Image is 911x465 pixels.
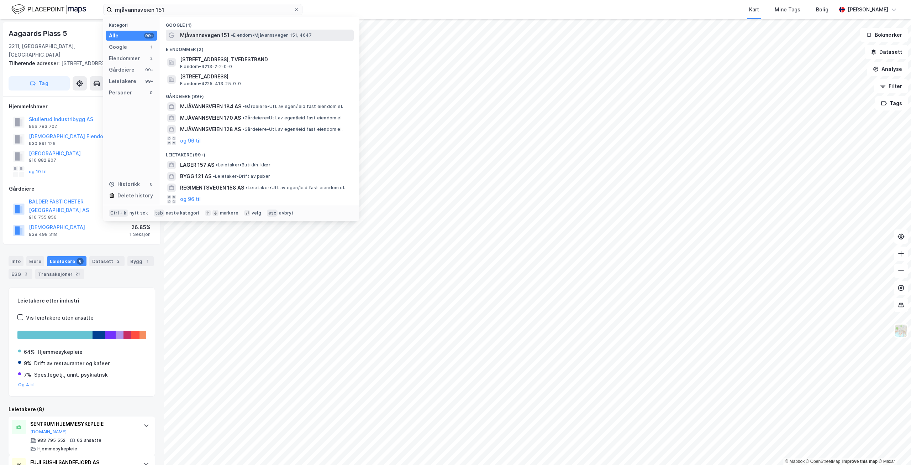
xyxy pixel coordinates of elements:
[17,296,146,305] div: Leietakere etter industri
[9,59,149,68] div: [STREET_ADDRESS]
[785,459,805,464] a: Mapbox
[9,28,69,39] div: Aagaards Plass 5
[109,22,157,28] div: Kategori
[30,420,136,428] div: SENTRUM HJEMMESYKEPLEIE
[148,44,154,50] div: 1
[180,72,351,81] span: [STREET_ADDRESS]
[112,4,294,15] input: Søk på adresse, matrikkel, gårdeiere, leietakere eller personer
[24,359,31,368] div: 9%
[243,104,343,109] span: Gårdeiere • Utl. av egen/leid fast eiendom el.
[166,210,199,216] div: neste kategori
[180,55,351,64] span: [STREET_ADDRESS], TVEDESTRAND
[213,174,215,179] span: •
[842,459,878,464] a: Improve this map
[29,141,56,146] div: 930 891 126
[865,45,908,59] button: Datasett
[115,258,122,265] div: 2
[220,210,238,216] div: markere
[875,96,908,110] button: Tags
[848,5,888,14] div: [PERSON_NAME]
[252,210,261,216] div: velg
[130,232,151,237] div: 1 Seksjon
[47,256,86,266] div: Leietakere
[109,77,136,86] div: Leietakere
[246,185,248,190] span: •
[77,438,101,443] div: 63 ansatte
[74,270,81,278] div: 21
[29,124,57,129] div: 966 783 702
[160,88,359,101] div: Gårdeiere (99+)
[242,126,343,132] span: Gårdeiere • Utl. av egen/leid fast eiendom el.
[109,180,140,188] div: Historikk
[130,223,151,232] div: 26.85%
[11,3,86,16] img: logo.f888ab2527a4732fd821a326f86c7f29.svg
[77,258,84,265] div: 8
[29,215,57,220] div: 916 755 856
[9,102,155,111] div: Hjemmelshaver
[160,146,359,159] div: Leietakere (99+)
[24,348,35,356] div: 64%
[216,162,270,168] span: Leietaker • Butikkh. klær
[37,438,65,443] div: 983 795 552
[148,56,154,61] div: 2
[29,232,57,237] div: 938 498 318
[816,5,828,14] div: Bolig
[749,5,759,14] div: Kart
[29,157,56,163] div: 916 882 807
[26,256,44,266] div: Eiere
[216,162,218,167] span: •
[242,115,244,120] span: •
[38,348,83,356] div: Hjemmesykepleie
[127,256,154,266] div: Bygg
[22,270,30,278] div: 3
[30,429,67,435] button: [DOMAIN_NAME]
[9,256,23,266] div: Info
[180,114,241,122] span: MJÅVANNSVEIEN 170 AS
[9,76,70,91] button: Tag
[148,90,154,95] div: 0
[34,371,108,379] div: Spes.legetj., unnt. psykiatrisk
[109,54,140,63] div: Eiendommer
[18,382,35,388] button: Og 4 til
[144,33,154,38] div: 99+
[231,32,233,38] span: •
[109,66,135,74] div: Gårdeiere
[242,126,244,132] span: •
[875,431,911,465] div: Kontrollprogram for chat
[109,88,132,97] div: Personer
[279,210,294,216] div: avbryt
[130,210,148,216] div: nytt søk
[180,102,241,111] span: MJÅVANNSVEIEN 184 AS
[243,104,245,109] span: •
[775,5,800,14] div: Mine Tags
[180,125,241,134] span: MJÅVANNSVEIEN 128 AS
[9,269,32,279] div: ESG
[9,405,155,414] div: Leietakere (8)
[180,172,211,181] span: BYGG 121 AS
[109,43,127,51] div: Google
[9,185,155,193] div: Gårdeiere
[180,81,241,87] span: Eiendom • 4225-413-25-0-0
[24,371,31,379] div: 7%
[875,431,911,465] iframe: Chat Widget
[34,359,110,368] div: Drift av restauranter og kafeer
[860,28,908,42] button: Bokmerker
[180,31,230,40] span: Mjåvannsvegen 151
[160,17,359,30] div: Google (1)
[806,459,841,464] a: OpenStreetMap
[117,191,153,200] div: Delete history
[242,115,343,121] span: Gårdeiere • Utl. av egen/leid fast eiendom el.
[35,269,84,279] div: Transaksjoner
[37,446,77,452] div: Hjemmesykepleie
[231,32,312,38] span: Eiendom • Mjåvannsvegen 151, 4647
[180,136,201,145] button: og 96 til
[144,67,154,73] div: 99+
[267,210,278,217] div: esc
[867,62,908,76] button: Analyse
[144,78,154,84] div: 99+
[246,185,345,191] span: Leietaker • Utl. av egen/leid fast eiendom el.
[180,64,232,69] span: Eiendom • 4213-2-2-0-0
[109,31,119,40] div: Alle
[144,258,151,265] div: 1
[26,314,94,322] div: Vis leietakere uten ansatte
